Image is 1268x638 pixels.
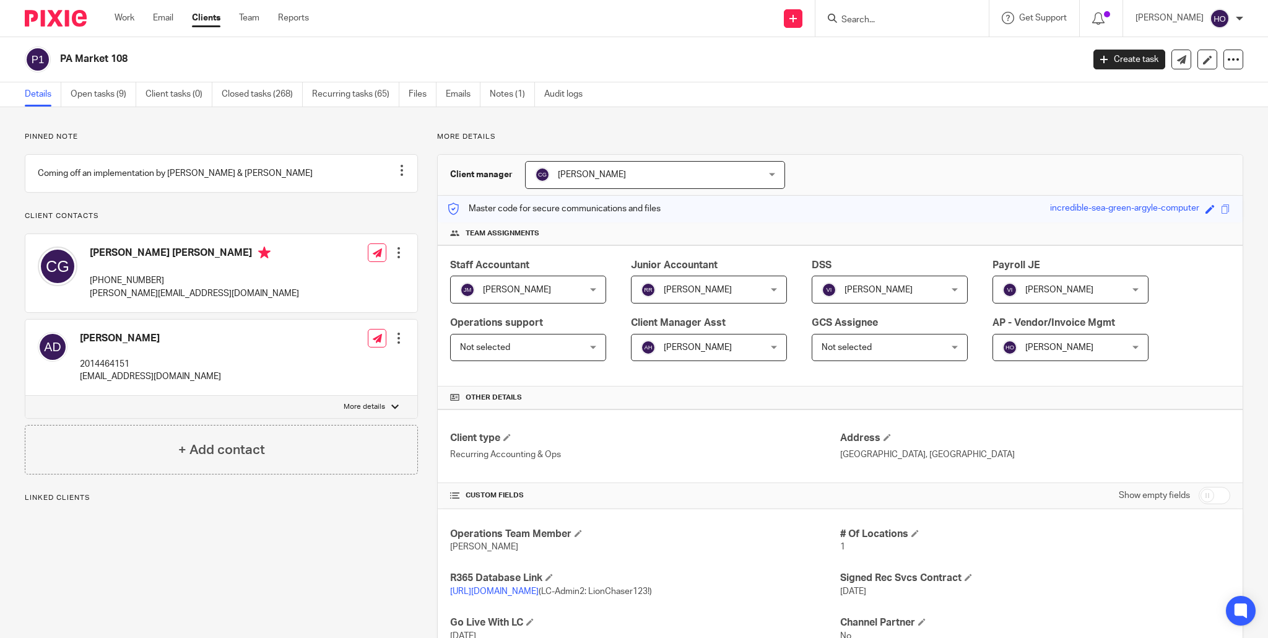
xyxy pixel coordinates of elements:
h4: # Of Locations [840,528,1230,541]
a: Notes (1) [490,82,535,107]
p: [GEOGRAPHIC_DATA], [GEOGRAPHIC_DATA] [840,448,1230,461]
p: Pinned note [25,132,418,142]
p: More details [437,132,1243,142]
h4: R365 Database Link [450,572,840,585]
img: svg%3E [1002,340,1017,355]
p: 2014464151 [80,358,221,370]
span: Client Manager Asst [631,318,726,328]
span: DSS [812,260,832,270]
h2: PA Market 108 [60,53,872,66]
h4: + Add contact [178,440,265,460]
span: [PERSON_NAME] [558,170,626,179]
p: [PERSON_NAME] [1136,12,1204,24]
h4: Operations Team Member [450,528,840,541]
span: [DATE] [840,587,866,596]
a: Emails [446,82,480,107]
label: Show empty fields [1119,489,1190,502]
a: Open tasks (9) [71,82,136,107]
p: More details [344,402,385,412]
img: svg%3E [1002,282,1017,297]
a: Audit logs [544,82,592,107]
span: 1 [840,543,845,551]
span: Get Support [1019,14,1067,22]
h4: Client type [450,432,840,445]
h4: Signed Rec Svcs Contract [840,572,1230,585]
h4: Address [840,432,1230,445]
span: [PERSON_NAME] [1025,343,1093,352]
img: svg%3E [25,46,51,72]
h4: Go Live With LC [450,616,840,629]
span: GCS Assignee [812,318,878,328]
a: Clients [192,12,220,24]
p: [PERSON_NAME][EMAIL_ADDRESS][DOMAIN_NAME] [90,287,299,300]
img: Pixie [25,10,87,27]
span: Operations support [450,318,543,328]
span: Junior Accountant [631,260,718,270]
a: Files [409,82,436,107]
img: svg%3E [822,282,836,297]
span: [PERSON_NAME] [664,286,732,294]
span: (LC-Admin2: LionChaser123!) [450,587,652,596]
p: Client contacts [25,211,418,221]
span: [PERSON_NAME] [450,543,518,551]
p: Recurring Accounting & Ops [450,448,840,461]
a: Team [239,12,259,24]
span: Not selected [822,343,872,352]
img: svg%3E [38,247,77,286]
a: Client tasks (0) [145,82,212,107]
h4: [PERSON_NAME] [80,332,221,345]
a: [URL][DOMAIN_NAME] [450,587,539,596]
a: Details [25,82,61,107]
div: incredible-sea-green-argyle-computer [1050,202,1199,216]
span: Payroll JE [992,260,1040,270]
span: [PERSON_NAME] [483,286,551,294]
img: svg%3E [535,167,550,182]
span: [PERSON_NAME] [664,343,732,352]
h4: Channel Partner [840,616,1230,629]
a: Recurring tasks (65) [312,82,399,107]
p: [PHONE_NUMBER] [90,274,299,287]
img: svg%3E [38,332,67,362]
img: svg%3E [460,282,475,297]
a: Reports [278,12,309,24]
span: Other details [466,393,522,403]
span: Team assignments [466,229,539,238]
input: Search [840,15,952,26]
span: Not selected [460,343,510,352]
p: [EMAIL_ADDRESS][DOMAIN_NAME] [80,370,221,383]
h4: CUSTOM FIELDS [450,491,840,500]
p: Linked clients [25,493,418,503]
span: [PERSON_NAME] [845,286,913,294]
a: Closed tasks (268) [222,82,303,107]
h3: Client manager [450,168,513,181]
span: Staff Accountant [450,260,529,270]
a: Work [115,12,134,24]
span: [PERSON_NAME] [1025,286,1093,294]
a: Create task [1093,50,1165,69]
img: svg%3E [1210,9,1230,28]
i: Primary [258,247,271,259]
span: AP - Vendor/Invoice Mgmt [992,318,1115,328]
img: svg%3E [641,340,656,355]
a: Email [153,12,173,24]
img: svg%3E [641,282,656,297]
p: Master code for secure communications and files [447,203,661,215]
h4: [PERSON_NAME] [PERSON_NAME] [90,247,299,262]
